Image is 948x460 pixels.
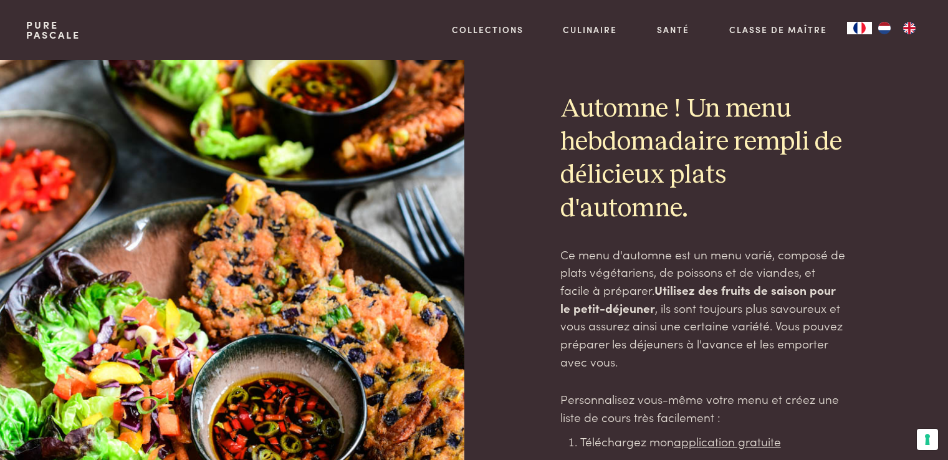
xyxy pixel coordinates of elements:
strong: Utilisez des fruits de saison pour le petit-déjeuner [560,281,836,316]
a: EN [897,22,922,34]
a: Collections [452,23,524,36]
a: NL [872,22,897,34]
a: FR [847,22,872,34]
p: Ce menu d'automne est un menu varié, composé de plats végétariens, de poissons et de viandes, et ... [560,246,846,371]
a: Classe de maître [729,23,827,36]
button: Vos préférences en matière de consentement pour les technologies de suivi [917,429,938,450]
a: Santé [657,23,689,36]
aside: Language selected: Français [847,22,922,34]
p: Personnalisez vous-même votre menu et créez une liste de cours très facilement : [560,390,846,426]
li: Téléchargez mon [580,433,846,451]
a: application gratuite [674,433,781,449]
a: Culinaire [563,23,617,36]
a: PurePascale [26,20,80,40]
div: Language [847,22,872,34]
h2: Automne ! Un menu hebdomadaire rempli de délicieux plats d'automne. [560,93,846,226]
ul: Language list [872,22,922,34]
